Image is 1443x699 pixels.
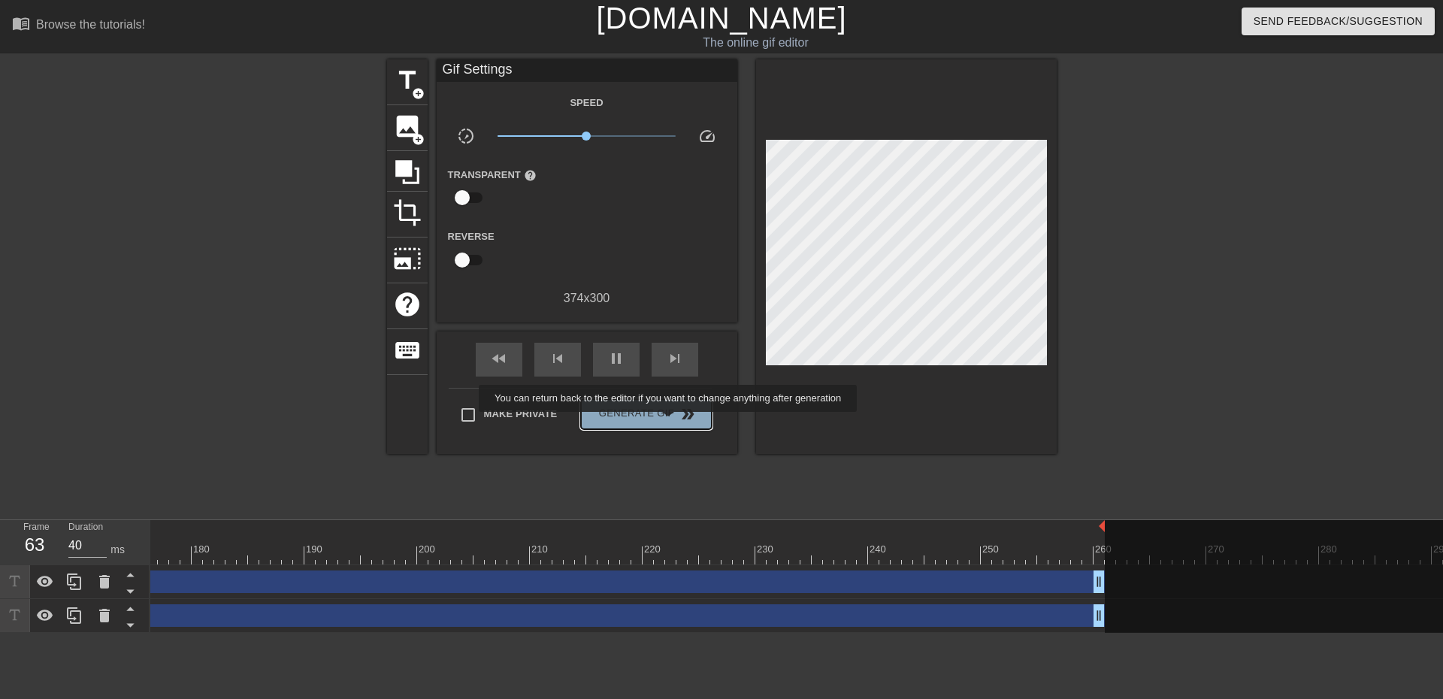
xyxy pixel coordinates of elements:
div: 230 [757,542,776,557]
span: Make Private [484,407,558,422]
span: drag_handle [1091,608,1106,623]
label: Transparent [448,168,537,183]
div: 190 [306,542,325,557]
span: fast_rewind [490,349,508,368]
span: slow_motion_video [457,127,475,145]
div: 260 [1095,542,1114,557]
span: add_circle [412,133,425,146]
span: photo_size_select_large [393,244,422,273]
img: bound-end.png [1099,520,1105,532]
span: title [393,66,422,95]
span: pause [607,349,625,368]
div: The online gif editor [489,34,1023,52]
span: crop [393,198,422,227]
span: speed [698,127,716,145]
span: skip_previous [549,349,567,368]
div: 374 x 300 [437,289,737,307]
span: help [524,169,537,182]
div: 200 [419,542,437,557]
div: ms [110,542,125,558]
button: Send Feedback/Suggestion [1242,8,1435,35]
span: add_circle [412,87,425,100]
span: double_arrow [679,405,697,423]
span: menu_book [12,14,30,32]
label: Reverse [448,229,495,244]
a: [DOMAIN_NAME] [596,2,846,35]
label: Speed [570,95,603,110]
div: 210 [531,542,550,557]
div: Gif Settings [437,59,737,82]
span: Generate Gif [587,405,705,423]
div: Browse the tutorials! [36,18,145,31]
div: 63 [23,531,46,558]
span: Send Feedback/Suggestion [1254,12,1423,31]
a: Browse the tutorials! [12,14,145,38]
div: Frame [12,520,57,564]
span: help [393,290,422,319]
div: 250 [982,542,1001,557]
span: image [393,112,422,141]
button: Generate Gif [581,399,711,429]
span: keyboard [393,336,422,365]
div: 240 [870,542,888,557]
div: 220 [644,542,663,557]
span: drag_handle [1091,574,1106,589]
div: 180 [193,542,212,557]
label: Duration [68,523,103,532]
span: skip_next [666,349,684,368]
